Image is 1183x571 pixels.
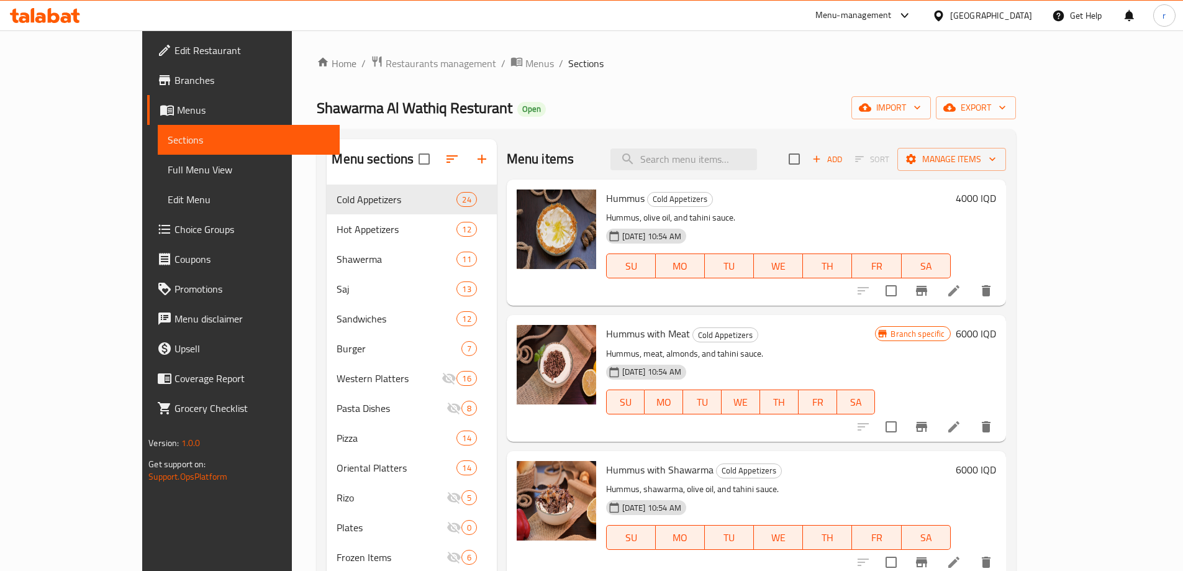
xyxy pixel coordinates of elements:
[461,490,477,505] div: items
[705,254,754,278] button: TU
[327,363,496,393] div: Western Platters16
[568,56,604,71] span: Sections
[612,393,640,411] span: SU
[807,150,847,169] button: Add
[661,257,700,275] span: MO
[147,304,340,334] a: Menu disclaimer
[147,274,340,304] a: Promotions
[337,341,461,356] div: Burger
[168,132,330,147] span: Sections
[946,283,961,298] a: Edit menu item
[612,257,651,275] span: SU
[437,144,467,174] span: Sort sections
[950,9,1032,22] div: [GEOGRAPHIC_DATA]
[327,334,496,363] div: Burger7
[815,8,892,23] div: Menu-management
[175,371,330,386] span: Coverage Report
[337,371,442,386] div: Western Platters
[610,148,757,170] input: search
[803,525,852,550] button: TH
[648,192,712,206] span: Cold Appetizers
[371,55,496,71] a: Restaurants management
[337,460,456,475] span: Oriental Platters
[727,393,755,411] span: WE
[317,94,512,122] span: Shawarma Al Wathiq Resturant
[337,222,456,237] span: Hot Appetizers
[175,252,330,267] span: Coupons
[907,257,946,275] span: SA
[462,552,476,564] span: 6
[606,346,876,362] p: Hummus, meat, almonds, and tahini sauce.
[878,414,904,440] span: Select to update
[457,462,476,474] span: 14
[168,192,330,207] span: Edit Menu
[461,520,477,535] div: items
[147,35,340,65] a: Edit Restaurant
[158,155,340,185] a: Full Menu View
[956,190,996,207] h6: 4000 IQD
[808,257,847,275] span: TH
[337,550,446,565] span: Frozen Items
[683,390,722,414] button: TU
[804,393,832,411] span: FR
[386,56,496,71] span: Restaurants management
[692,327,758,342] div: Cold Appetizers
[175,222,330,237] span: Choice Groups
[147,95,340,125] a: Menus
[946,100,1006,116] span: export
[467,144,497,174] button: Add section
[781,146,807,172] span: Select section
[337,311,456,326] span: Sandwiches
[457,283,476,295] span: 13
[327,423,496,453] div: Pizza14
[457,373,476,385] span: 16
[158,125,340,155] a: Sections
[327,453,496,483] div: Oriental Platters14
[857,529,896,547] span: FR
[462,403,476,414] span: 8
[456,371,476,386] div: items
[907,529,946,547] span: SA
[456,281,476,296] div: items
[148,435,179,451] span: Version:
[461,401,477,416] div: items
[461,550,477,565] div: items
[847,150,897,169] span: Select section first
[446,401,461,416] svg: Inactive section
[337,490,446,505] span: Rizo
[457,254,476,265] span: 11
[902,525,951,550] button: SA
[693,328,758,342] span: Cold Appetizers
[852,525,901,550] button: FR
[606,482,951,497] p: Hummus, shawarma, olive oil, and tahini sauce.
[168,162,330,177] span: Full Menu View
[507,150,574,168] h2: Menu items
[807,150,847,169] span: Add item
[897,148,1006,171] button: Manage items
[158,185,340,214] a: Edit Menu
[617,231,686,242] span: [DATE] 10:54 AM
[337,401,446,416] span: Pasta Dishes
[606,460,714,479] span: Hummus with Shawarma
[337,520,446,535] div: Plates
[175,401,330,416] span: Grocery Checklist
[462,522,476,534] span: 0
[337,192,456,207] span: Cold Appetizers
[717,464,781,478] span: Cold Appetizers
[688,393,717,411] span: TU
[456,252,476,267] div: items
[851,96,931,119] button: import
[650,393,678,411] span: MO
[656,254,705,278] button: MO
[971,412,1001,442] button: delete
[705,525,754,550] button: TU
[907,152,996,167] span: Manage items
[461,341,477,356] div: items
[147,393,340,423] a: Grocery Checklist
